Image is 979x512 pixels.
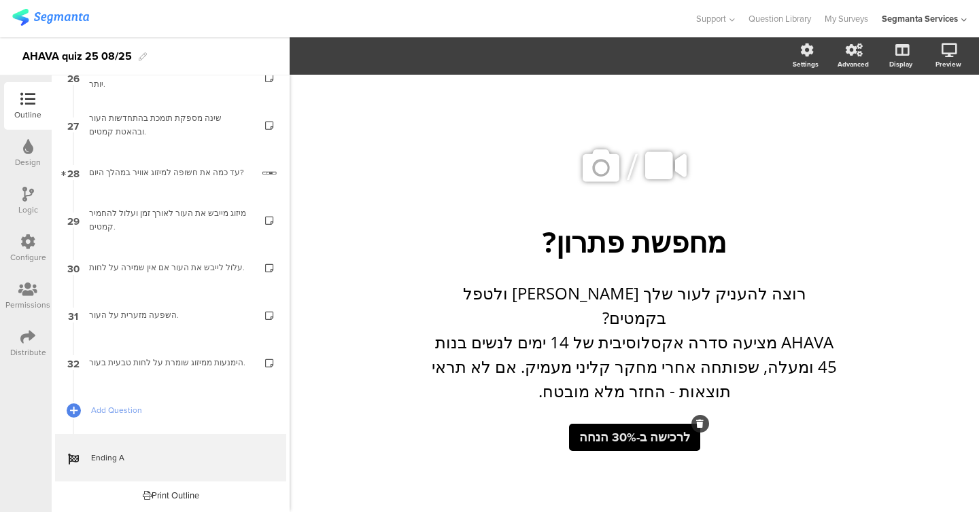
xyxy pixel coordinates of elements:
p: AHAVA מציעה סדרה אקסלוסיבית של 14 ימים לנשים בנות 45 ומעלה, שפותחה אחרי מחקר קליני מעמיק. אם לא ת... [430,330,838,403]
span: Support [696,12,726,25]
div: Design [15,156,41,168]
div: Logic [18,204,38,216]
span: Ending A [91,451,265,464]
span: 31 [68,308,78,323]
p: רוצה להעניק לעור שלך [PERSON_NAME] ולטפל בקמטים? [430,281,838,330]
span: / [627,140,638,194]
div: השפעה מזערית על העור. [89,308,252,322]
span: לרכישה ב-30% הנחה [579,428,690,446]
span: 30 [67,260,80,275]
div: עד כמה את חשופה למיזוג אוויר במהלך היום? [89,166,252,179]
a: Ending A [55,434,286,481]
span: Add Question [91,403,265,417]
div: Display [889,59,912,69]
div: הימנעות ממיזוג שומרת על לחות טבעית בעור. [89,356,252,369]
div: שינה תקינה מאפשרת תיקון תאים ומראה צעיר יותר. [89,64,252,91]
span: 26 [67,70,80,85]
button: לרכישה ב-30% הנחה [569,424,700,451]
div: AHAVA quiz 25 08/25 [22,45,132,67]
div: Print Outline [143,489,199,502]
span: 28 [67,165,80,180]
a: 29 מיזוג מייבש את העור לאורך זמן ועלול להחמיר קמטים. [55,196,286,244]
a: 30 עלול לייבש את העור אם אין שמירה על לחות. [55,244,286,291]
div: Segmanta Services [882,12,958,25]
div: Configure [10,251,46,263]
div: Settings [793,59,819,69]
span: 32 [67,355,80,370]
div: Permissions [5,299,50,311]
a: 31 השפעה מזערית על העור. [55,291,286,339]
div: Outline [14,109,41,121]
a: 28 עד כמה את חשופה למיזוג אוויר במהלך היום? [55,149,286,196]
img: segmanta logo [12,9,89,26]
div: Distribute [10,346,46,359]
span: 27 [67,117,79,132]
span: 29 [67,213,80,227]
div: עלול לייבש את העור אם אין שמירה על לחות. [89,261,252,274]
div: שינה מספקת תומכת בהתחדשות העור ובהאטת קמטים. [89,111,252,139]
a: 32 הימנעות ממיזוג שומרת על לחות טבעית בעור. [55,339,286,386]
a: 27 שינה מספקת תומכת בהתחדשות העור ובהאטת קמטים. [55,101,286,149]
a: 26 שינה תקינה מאפשרת תיקון תאים ומראה צעיר יותר. [55,54,286,101]
div: מיזוג מייבש את העור לאורך זמן ועלול להחמיר קמטים. [89,206,252,234]
p: מחפשת פתרון? [383,222,886,261]
div: Preview [935,59,961,69]
div: Advanced [838,59,869,69]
